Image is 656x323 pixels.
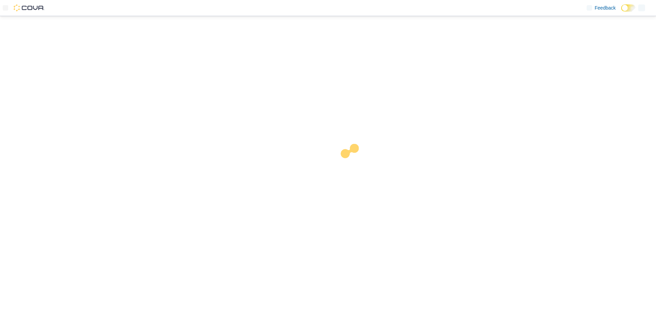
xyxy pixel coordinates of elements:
img: Cova [14,4,44,11]
span: Feedback [595,4,616,11]
a: Feedback [584,1,618,15]
input: Dark Mode [621,4,635,12]
img: cova-loader [328,139,379,190]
